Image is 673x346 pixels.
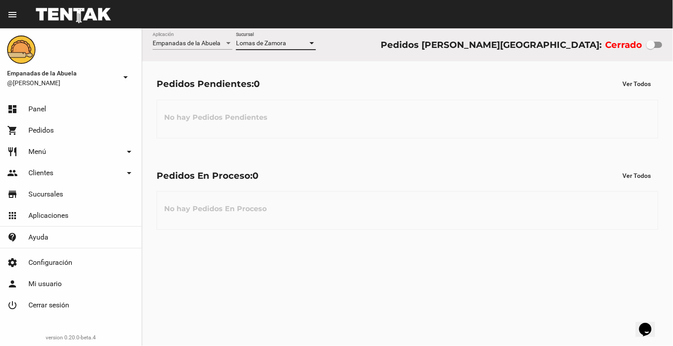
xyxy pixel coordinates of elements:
span: Menú [28,147,46,156]
mat-icon: arrow_drop_down [120,72,131,83]
span: @[PERSON_NAME] [7,79,117,87]
span: Pedidos [28,126,54,135]
iframe: chat widget [636,311,664,337]
mat-icon: person [7,279,18,289]
mat-icon: settings [7,257,18,268]
mat-icon: restaurant [7,146,18,157]
label: Cerrado [606,38,642,52]
span: Panel [28,105,46,114]
div: Pedidos [PERSON_NAME][GEOGRAPHIC_DATA]: [381,38,602,52]
mat-icon: contact_support [7,232,18,243]
span: 0 [254,79,260,89]
span: Sucursales [28,190,63,199]
h3: No hay Pedidos En Proceso [157,196,274,222]
span: Ver Todos [623,172,651,179]
div: Pedidos En Proceso: [157,169,259,183]
img: f0136945-ed32-4f7c-91e3-a375bc4bb2c5.png [7,35,35,64]
mat-icon: power_settings_new [7,300,18,311]
mat-icon: shopping_cart [7,125,18,136]
span: Mi usuario [28,279,62,288]
span: Empanadas de la Abuela [7,68,117,79]
mat-icon: apps [7,210,18,221]
button: Ver Todos [616,76,658,92]
span: Ver Todos [623,80,651,87]
span: Aplicaciones [28,211,68,220]
h3: No hay Pedidos Pendientes [157,104,275,131]
mat-icon: dashboard [7,104,18,114]
div: Pedidos Pendientes: [157,77,260,91]
span: Clientes [28,169,53,177]
mat-icon: menu [7,9,18,20]
button: Ver Todos [616,168,658,184]
span: Ayuda [28,233,48,242]
mat-icon: store [7,189,18,200]
mat-icon: arrow_drop_down [124,168,134,178]
span: Empanadas de la Abuela [153,39,220,47]
div: version 0.20.0-beta.4 [7,333,134,342]
mat-icon: people [7,168,18,178]
span: 0 [252,170,259,181]
span: Configuración [28,258,72,267]
mat-icon: arrow_drop_down [124,146,134,157]
span: Lomas de Zamora [236,39,286,47]
span: Cerrar sesión [28,301,69,310]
